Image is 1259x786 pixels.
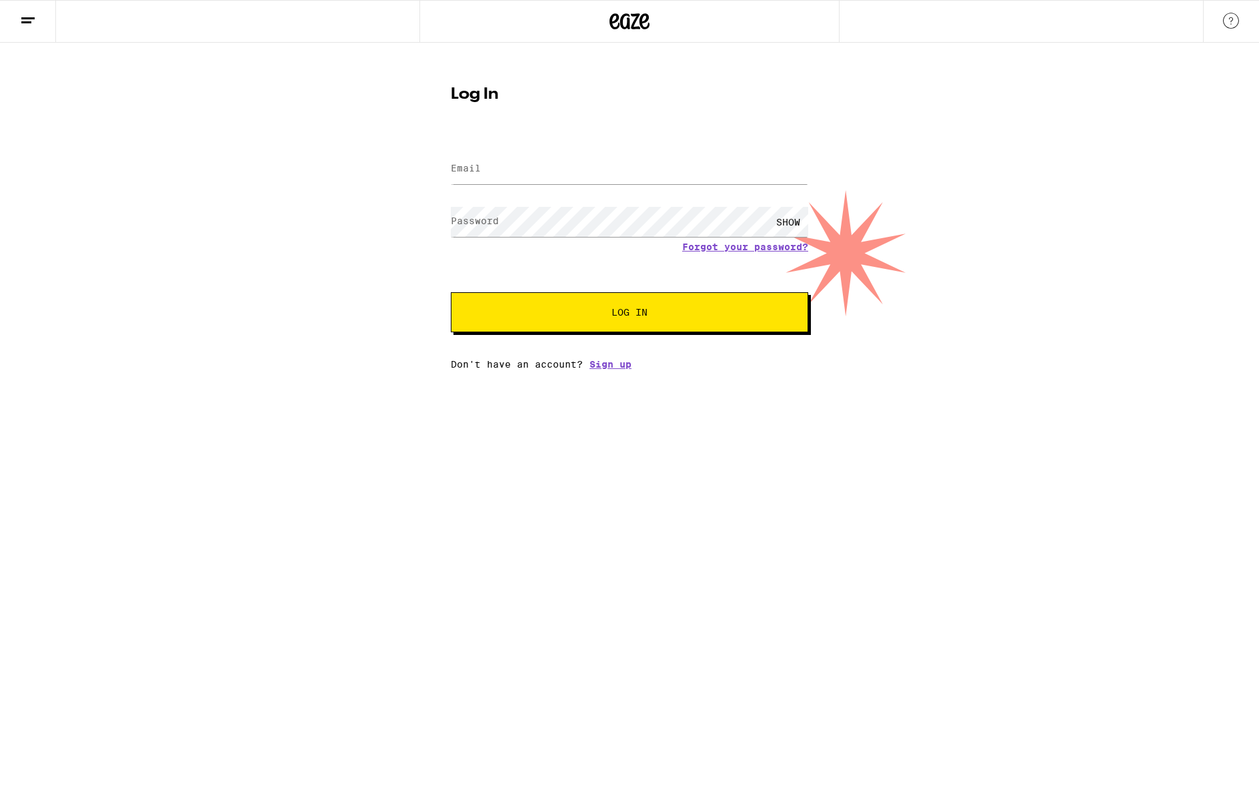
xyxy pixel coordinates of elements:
[451,154,808,184] input: Email
[451,87,808,103] h1: Log In
[768,207,808,237] div: SHOW
[451,163,481,173] label: Email
[451,292,808,332] button: Log In
[451,216,499,226] label: Password
[451,359,808,370] div: Don't have an account?
[682,242,808,252] a: Forgot your password?
[589,359,632,370] a: Sign up
[611,308,648,317] span: Log In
